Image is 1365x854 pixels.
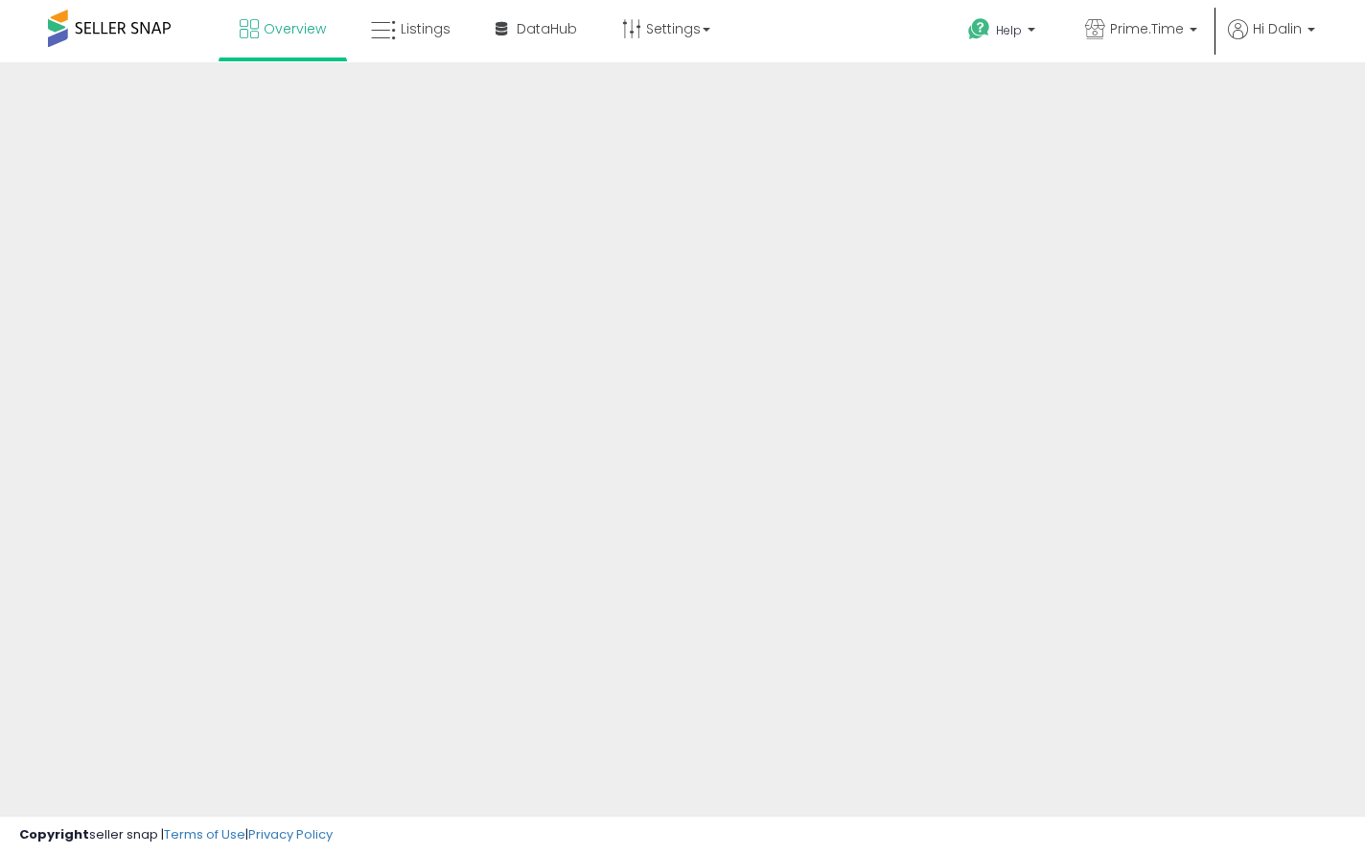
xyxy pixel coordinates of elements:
span: Prime.Time [1110,19,1184,38]
a: Hi Dalin [1228,19,1315,62]
div: seller snap | | [19,826,333,844]
a: Terms of Use [164,825,245,843]
strong: Copyright [19,825,89,843]
span: Overview [264,19,326,38]
span: Help [996,22,1022,38]
a: Help [953,3,1054,62]
a: Privacy Policy [248,825,333,843]
span: Hi Dalin [1253,19,1302,38]
i: Get Help [967,17,991,41]
span: DataHub [517,19,577,38]
span: Listings [401,19,451,38]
